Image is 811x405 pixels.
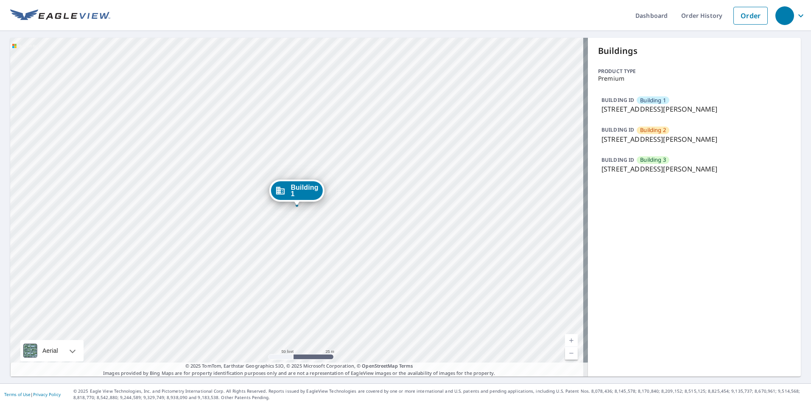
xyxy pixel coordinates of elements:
p: [STREET_ADDRESS][PERSON_NAME] [601,104,787,114]
div: Dropped pin, building Building 1, Commercial property, 1900 Tyrone Boulevard North St. Petersburg... [269,180,324,206]
span: © 2025 TomTom, Earthstar Geographics SIO, © 2025 Microsoft Corporation, © [185,363,413,370]
div: Aerial [40,340,61,361]
span: Building 2 [640,126,666,134]
p: | [4,392,61,397]
img: EV Logo [10,9,110,22]
a: Terms [399,363,413,369]
p: BUILDING ID [601,156,634,163]
p: BUILDING ID [601,96,634,104]
a: OpenStreetMap [362,363,397,369]
p: Images provided by Bing Maps are for property identification purposes only and are not a represen... [10,363,588,377]
p: BUILDING ID [601,126,634,133]
a: Current Level 19, Zoom Out [565,347,578,360]
p: [STREET_ADDRESS][PERSON_NAME] [601,134,787,144]
p: [STREET_ADDRESS][PERSON_NAME] [601,164,787,174]
a: Current Level 19, Zoom In [565,334,578,347]
a: Privacy Policy [33,391,61,397]
span: Building 1 [640,96,666,104]
p: Product type [598,67,791,75]
p: Premium [598,75,791,82]
p: © 2025 Eagle View Technologies, Inc. and Pictometry International Corp. All Rights Reserved. Repo... [73,388,807,401]
div: Aerial [20,340,84,361]
p: Buildings [598,45,791,57]
span: Building 1 [291,184,318,197]
a: Terms of Use [4,391,31,397]
span: Building 3 [640,156,666,164]
a: Order [733,7,768,25]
